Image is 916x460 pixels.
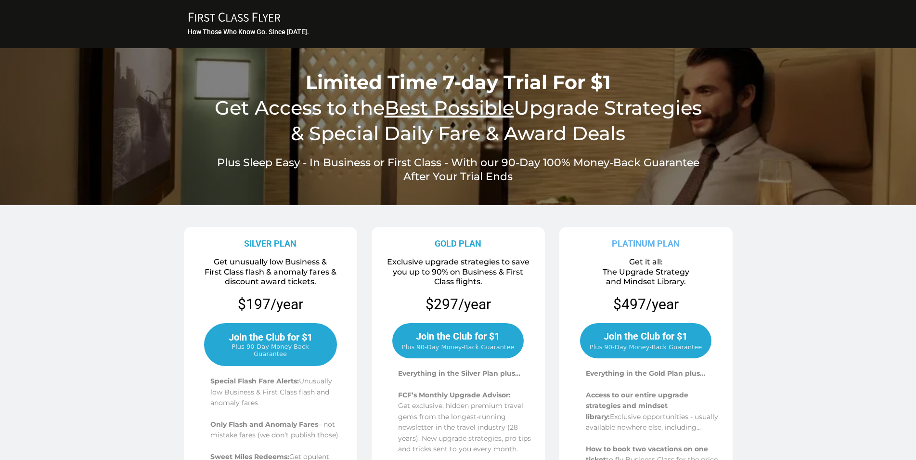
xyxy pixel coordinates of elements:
[590,343,702,351] span: Plus 90-Day Money-Back Guarantee
[210,377,332,407] span: Unusually low Business & First Class flash and anomaly fares
[604,330,687,342] span: Join the Club for $1
[612,238,680,249] strong: PLATINUM PLAN
[205,267,336,287] span: First Class flash & anomaly fares & discount award tickets.
[580,323,711,358] a: Join the Club for $1 Plus 90-Day Money-Back Guarantee
[402,343,514,351] span: Plus 90-Day Money-Back Guarantee
[244,238,297,249] strong: SILVER PLAN
[606,277,686,286] span: and Mindset Library.
[426,295,491,314] p: $297/year
[187,295,354,314] p: $197/year
[392,323,524,358] a: Join the Club for $1 Plus 90-Day Money-Back Guarantee
[188,27,730,36] h3: How Those Who Know Go. Since [DATE].
[586,412,718,432] span: Exclusive opportunities - usually available nowhere else, including...
[204,323,337,366] a: Join the Club for $1 Plus 90-Day Money-Back Guarantee
[613,295,679,314] p: $497/year
[586,369,705,378] span: Everything in the Gold Plan plus…
[217,156,699,169] span: Plus Sleep Easy - In Business or First Class - With our 90-Day 100% Money-Back Guarantee
[398,391,511,399] span: FCF’s Monthly Upgrade Advisor:
[603,267,689,276] span: The Upgrade Strategy
[306,70,611,94] span: Limited Time 7-day Trial For $1
[398,401,531,453] span: Get exclusive, hidden premium travel gems from the longest-running newsletter in the travel indus...
[229,331,312,343] span: Join the Club for $1
[629,257,663,266] span: Get it all:
[215,96,702,119] span: Get Access to the Upgrade Strategies
[215,343,326,357] span: Plus 90-Day Money-Back Guarantee
[210,420,318,429] span: Only Flash and Anomaly Fares
[291,121,625,145] span: & Special Daily Fare & Award Deals
[586,391,688,421] span: Access to our entire upgrade strategies and mindset library:
[214,257,327,266] span: Get unusually low Business &
[435,238,481,249] strong: GOLD PLAN
[398,369,520,378] span: Everything in the Silver Plan plus…
[416,330,500,342] span: Join the Club for $1
[403,170,513,183] span: After Your Trial Ends
[210,377,299,385] span: Special Flash Fare Alerts:
[387,257,529,287] span: Exclusive upgrade strategies to save you up to 90% on Business & First Class flights.
[385,96,514,119] u: Best Possible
